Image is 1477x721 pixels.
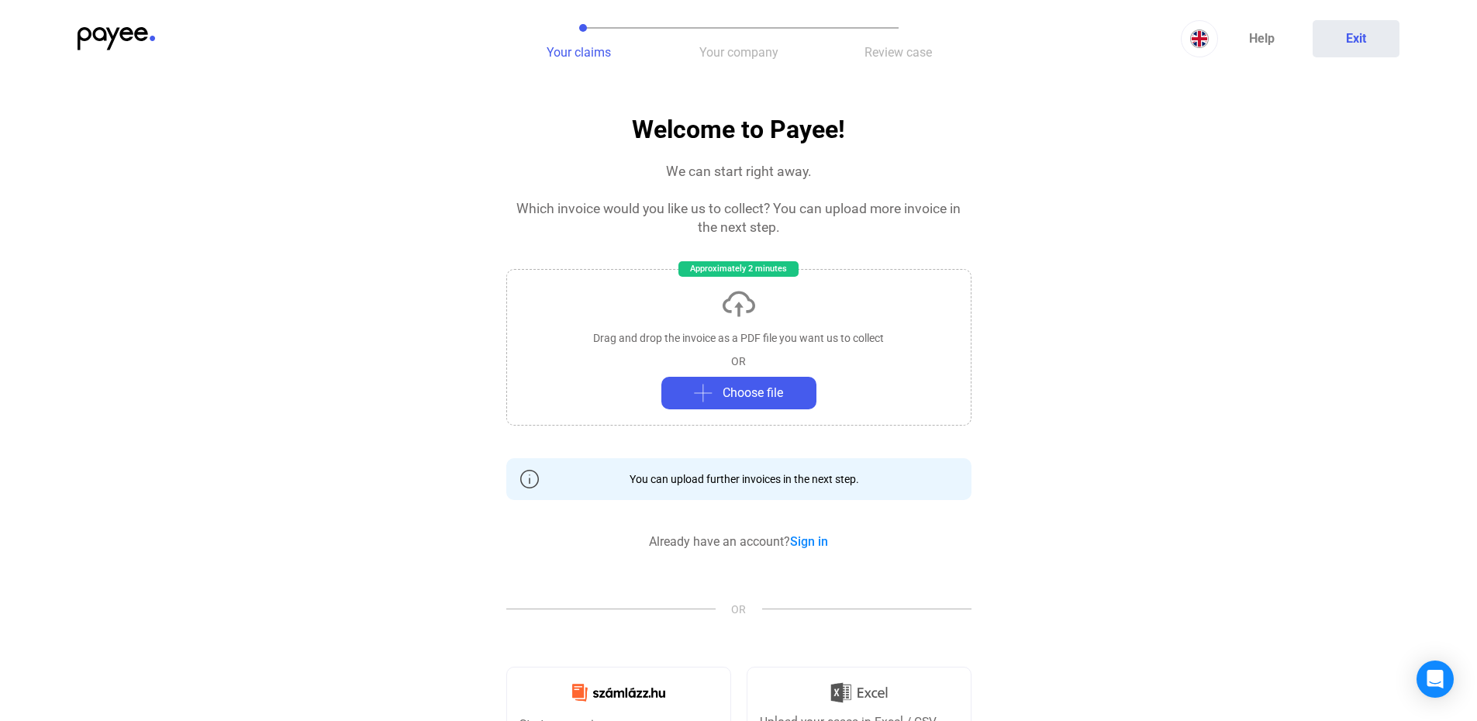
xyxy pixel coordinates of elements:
img: Excel [830,677,888,709]
img: upload-cloud [720,285,757,323]
a: Help [1218,20,1305,57]
span: Review case [864,45,932,60]
div: You can upload further invoices in the next step. [618,471,859,487]
a: Sign in [790,534,828,549]
span: OR [716,602,762,617]
div: OR [731,354,746,369]
h1: Welcome to Payee! [632,116,845,143]
div: Open Intercom Messenger [1417,661,1454,698]
div: Approximately 2 minutes [678,261,799,277]
div: Already have an account? [649,533,828,551]
img: EN [1190,29,1209,48]
button: Exit [1313,20,1399,57]
div: Which invoice would you like us to collect? You can upload more invoice in the next step. [506,199,971,236]
span: Choose file [723,384,783,402]
span: Your company [699,45,778,60]
div: We can start right away. [666,162,812,181]
button: EN [1181,20,1218,57]
img: plus-grey [694,384,713,402]
button: plus-greyChoose file [661,377,816,409]
span: Your claims [547,45,611,60]
div: Drag and drop the invoice as a PDF file you want us to collect [593,330,884,346]
img: Számlázz.hu [563,674,675,710]
img: payee-logo [78,27,155,50]
img: info-grey-outline [520,470,539,488]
